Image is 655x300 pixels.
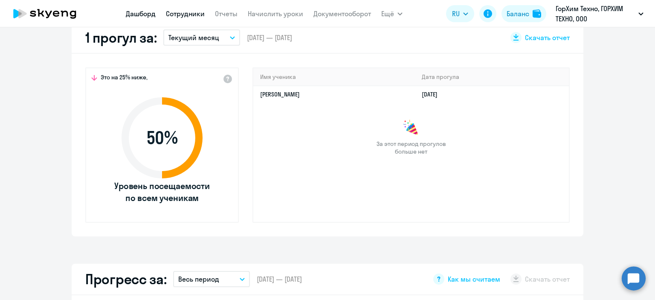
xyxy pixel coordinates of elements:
[452,9,460,19] span: RU
[381,9,394,19] span: Ещё
[215,9,238,18] a: Отчеты
[85,271,166,288] h2: Прогресс за:
[248,9,303,18] a: Начислить уроки
[257,274,302,284] span: [DATE] — [DATE]
[163,29,240,46] button: Текущий месяц
[313,9,371,18] a: Документооборот
[551,3,648,24] button: ГорХим Техно, ГОРХИМ ТЕХНО, ООО
[178,274,219,284] p: Весь период
[253,68,415,86] th: Имя ученика
[260,90,300,98] a: [PERSON_NAME]
[525,33,570,42] span: Скачать отчет
[168,32,219,43] p: Текущий месяц
[507,9,529,19] div: Баланс
[113,128,211,148] span: 50 %
[446,5,474,22] button: RU
[375,140,447,155] span: За этот период прогулов больше нет
[101,73,148,84] span: Это на 25% ниже,
[422,90,444,98] a: [DATE]
[85,29,157,46] h2: 1 прогул за:
[173,271,250,287] button: Весь период
[247,33,292,42] span: [DATE] — [DATE]
[166,9,205,18] a: Сотрудники
[533,9,541,18] img: balance
[113,180,211,204] span: Уровень посещаемости по всем ученикам
[415,68,569,86] th: Дата прогула
[126,9,156,18] a: Дашборд
[403,119,420,137] img: congrats
[448,274,500,284] span: Как мы считаем
[501,5,546,22] button: Балансbalance
[381,5,403,22] button: Ещё
[556,3,635,24] p: ГорХим Техно, ГОРХИМ ТЕХНО, ООО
